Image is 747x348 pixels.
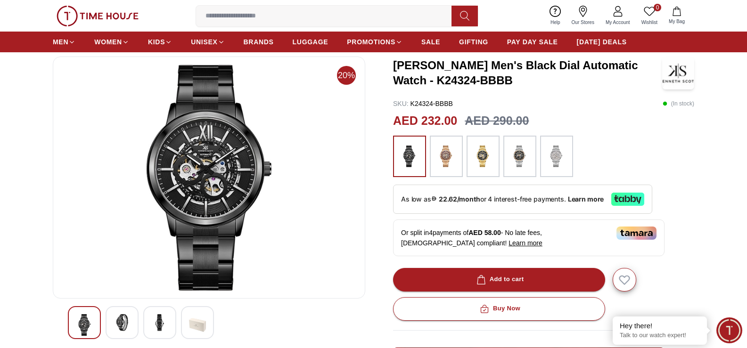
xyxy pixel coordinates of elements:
[421,33,440,50] a: SALE
[662,57,694,89] img: Kenneth Scott Men's Black Dial Automatic Watch - K24324-BBBB
[53,37,68,47] span: MEN
[663,99,694,108] p: ( In stock )
[393,297,605,321] button: Buy Now
[53,33,75,50] a: MEN
[148,37,165,47] span: KIDS
[507,37,558,47] span: PAY DAY SALE
[191,33,224,50] a: UNISEX
[471,140,495,172] img: ...
[654,4,661,11] span: 0
[478,303,520,314] div: Buy Now
[244,33,274,50] a: BRANDS
[94,37,122,47] span: WOMEN
[459,33,488,50] a: GIFTING
[57,6,139,26] img: ...
[398,140,421,172] img: ...
[665,18,689,25] span: My Bag
[577,37,627,47] span: [DATE] DEALS
[393,219,665,256] div: Or split in 4 payments of - No late fees, [DEMOGRAPHIC_DATA] compliant!
[663,5,690,27] button: My Bag
[545,140,568,172] img: ...
[421,37,440,47] span: SALE
[393,99,453,108] p: K24324-BBBB
[636,4,663,28] a: 0Wishlist
[507,33,558,50] a: PAY DAY SALE
[577,33,627,50] a: [DATE] DEALS
[545,4,566,28] a: Help
[76,314,93,336] img: Kenneth Scott Men's Black Dial Automatic Watch - K24324-BBBB
[465,112,529,130] h3: AED 290.00
[114,314,131,331] img: Kenneth Scott Men's Black Dial Automatic Watch - K24324-BBBB
[293,37,328,47] span: LUGGAGE
[468,229,501,236] span: AED 58.00
[508,140,532,172] img: ...
[191,37,217,47] span: UNISEX
[602,19,634,26] span: My Account
[337,66,356,85] span: 20%
[393,100,409,107] span: SKU :
[435,140,458,172] img: ...
[459,37,488,47] span: GIFTING
[509,239,542,247] span: Learn more
[293,33,328,50] a: LUGGAGE
[568,19,598,26] span: Our Stores
[616,227,657,240] img: Tamara
[61,65,357,291] img: Kenneth Scott Men's Black Dial Automatic Watch - K24324-BBBB
[244,37,274,47] span: BRANDS
[475,274,524,285] div: Add to cart
[189,314,206,336] img: Kenneth Scott Men's Black Dial Automatic Watch - K24324-BBBB
[547,19,564,26] span: Help
[347,37,395,47] span: PROMOTIONS
[638,19,661,26] span: Wishlist
[393,268,605,291] button: Add to cart
[620,332,700,340] p: Talk to our watch expert!
[151,314,168,331] img: Kenneth Scott Men's Black Dial Automatic Watch - K24324-BBBB
[347,33,402,50] a: PROMOTIONS
[716,317,742,343] div: Chat Widget
[94,33,129,50] a: WOMEN
[620,321,700,331] div: Hey there!
[148,33,172,50] a: KIDS
[566,4,600,28] a: Our Stores
[393,58,662,88] h3: [PERSON_NAME] Men's Black Dial Automatic Watch - K24324-BBBB
[393,112,457,130] h2: AED 232.00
